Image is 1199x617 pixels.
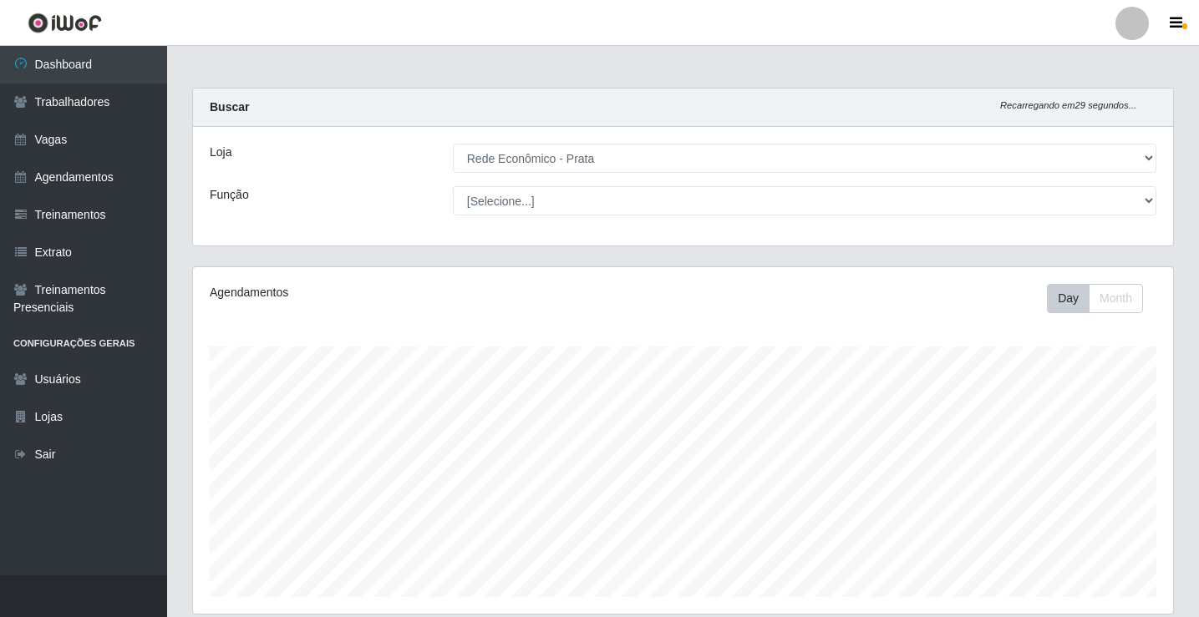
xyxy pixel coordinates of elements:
[1047,284,1090,313] button: Day
[210,100,249,114] strong: Buscar
[28,13,102,33] img: CoreUI Logo
[1047,284,1156,313] div: Toolbar with button groups
[1047,284,1143,313] div: First group
[1089,284,1143,313] button: Month
[210,284,590,301] div: Agendamentos
[1000,100,1136,110] i: Recarregando em 29 segundos...
[210,144,231,161] label: Loja
[210,186,249,204] label: Função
